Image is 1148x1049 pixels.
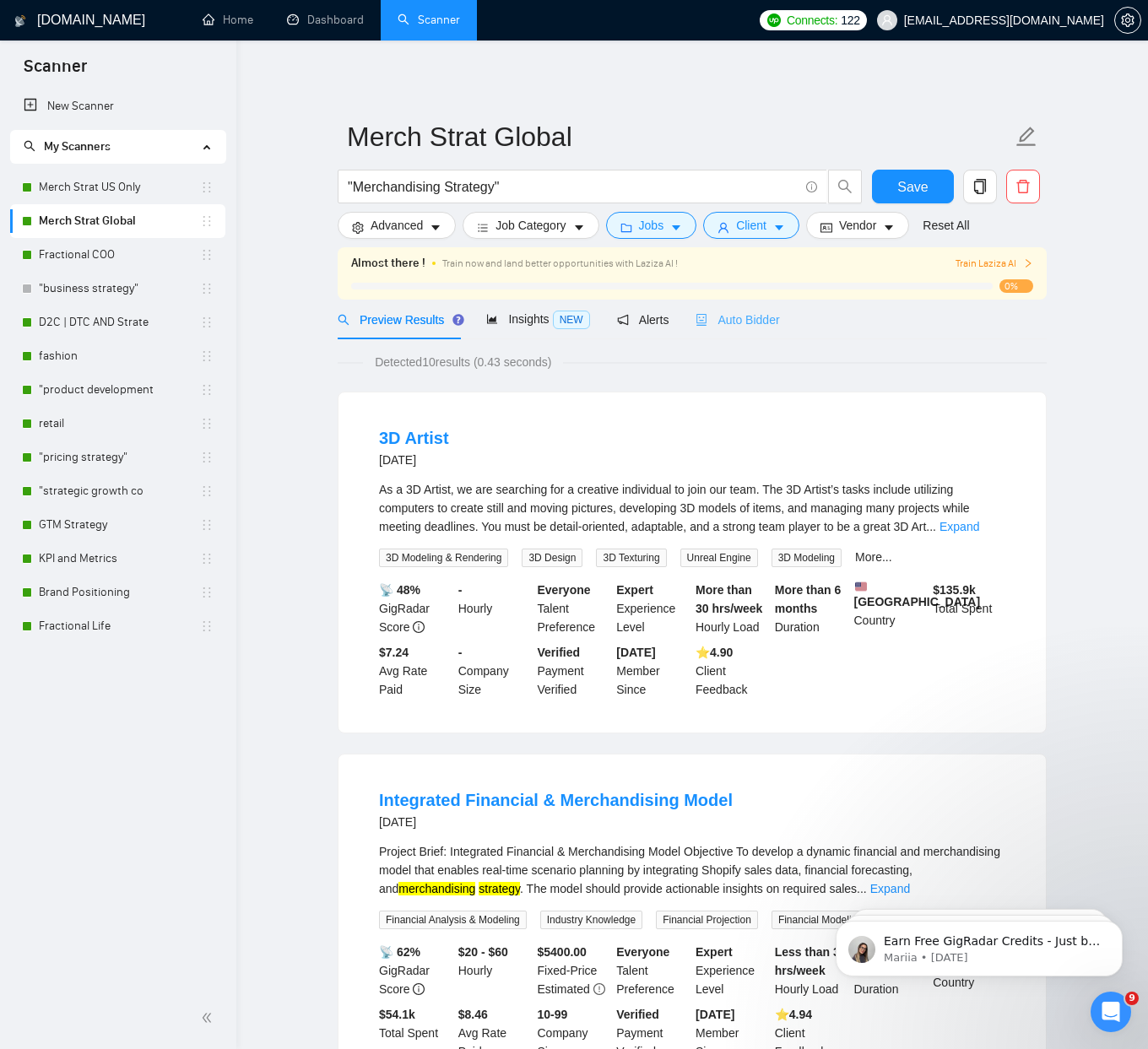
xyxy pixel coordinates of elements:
[613,943,692,998] div: Talent Preference
[872,170,954,203] button: Save
[696,646,733,659] b: ⭐️ 4.90
[10,373,225,407] li: "product development
[203,13,253,27] a: homeHome
[1114,14,1141,27] a: setting
[522,549,582,567] span: 3D Design
[964,179,996,194] span: copy
[379,549,508,567] span: 3D Modeling & Rendering
[39,339,200,373] a: fashion
[881,14,893,26] span: user
[200,586,214,599] span: holder
[39,441,200,474] a: "pricing strategy"
[1015,126,1037,148] span: edit
[455,643,534,699] div: Company Size
[398,13,460,27] a: searchScanner
[379,646,409,659] b: $7.24
[200,316,214,329] span: holder
[200,214,214,228] span: holder
[851,581,930,636] div: Country
[200,349,214,363] span: holder
[39,272,200,306] a: "business strategy"
[10,89,225,123] li: New Scanner
[413,983,425,995] span: info-circle
[442,257,678,269] span: Train now and land better opportunities with Laziza AI !
[1091,992,1131,1032] iframe: Intercom live chat
[613,643,692,699] div: Member Since
[379,480,1005,536] div: As a 3D Artist, we are searching for a creative individual to join our team. The 3D Artist’s task...
[200,451,214,464] span: holder
[24,140,35,152] span: search
[287,13,364,27] a: dashboardDashboard
[926,520,936,533] span: ...
[379,945,420,959] b: 📡 62%
[620,221,632,234] span: folder
[398,882,475,895] mark: merchandising
[616,1008,659,1021] b: Verified
[39,306,200,339] a: D2C | DTC AND Strate
[696,313,779,327] span: Auto Bidder
[39,474,200,508] a: "strategic growth co
[39,407,200,441] a: retail
[773,221,785,234] span: caret-down
[857,882,867,895] span: ...
[596,549,666,567] span: 3D Texturing
[10,609,225,643] li: Fractional Life
[463,212,598,239] button: barsJob Categorycaret-down
[806,181,817,192] span: info-circle
[338,314,349,326] span: search
[538,583,591,597] b: Everyone
[39,204,200,238] a: Merch Strat Global
[486,312,589,326] span: Insights
[553,311,590,329] span: NEW
[39,373,200,407] a: "product development
[458,646,463,659] b: -
[39,238,200,272] a: Fractional COO
[458,1008,488,1021] b: $8.46
[10,238,225,272] li: Fractional COO
[696,945,733,959] b: Expert
[929,581,1009,636] div: Total Spent
[10,576,225,609] li: Brand Positioning
[696,1008,734,1021] b: [DATE]
[956,256,1033,272] button: Train Laziza AI
[376,581,455,636] div: GigRadar Score
[455,581,534,636] div: Hourly
[413,621,425,633] span: info-circle
[10,204,225,238] li: Merch Strat Global
[841,11,859,30] span: 122
[670,221,682,234] span: caret-down
[477,221,489,234] span: bars
[692,943,772,998] div: Experience Level
[10,170,225,204] li: Merch Strat US Only
[1007,179,1039,194] span: delete
[430,221,441,234] span: caret-down
[775,945,847,977] b: Less than 30 hrs/week
[200,383,214,397] span: holder
[692,643,772,699] div: Client Feedback
[200,282,214,295] span: holder
[479,882,520,895] mark: strategy
[10,542,225,576] li: KPI and Metrics
[10,339,225,373] li: fashion
[379,450,449,470] div: [DATE]
[696,314,707,326] span: robot
[767,14,781,27] img: upwork-logo.png
[201,1009,218,1026] span: double-left
[338,212,456,239] button: settingAdvancedcaret-down
[376,943,455,998] div: GigRadar Score
[820,221,832,234] span: idcard
[379,583,420,597] b: 📡 48%
[200,181,214,194] span: holder
[486,313,498,325] span: area-chart
[775,583,842,615] b: More than 6 months
[44,139,111,154] span: My Scanners
[855,581,867,592] img: 🇺🇸
[379,842,1005,898] div: Project Brief: Integrated Financial & Merchandising Model Objective To develop a dynamic financia...
[363,353,563,371] span: Detected 10 results (0.43 seconds)
[806,212,909,239] button: idcardVendorcaret-down
[39,170,200,204] a: Merch Strat US Only
[923,216,969,235] a: Reset All
[573,221,585,234] span: caret-down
